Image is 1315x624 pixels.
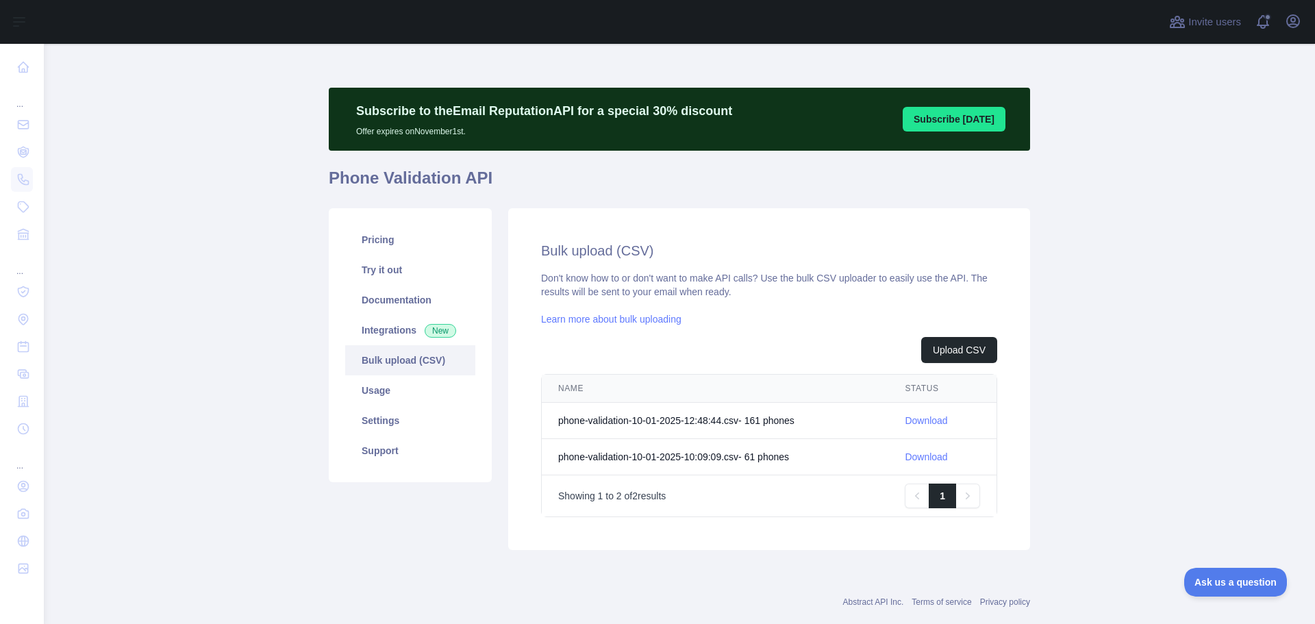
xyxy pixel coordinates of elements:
[356,121,732,137] p: Offer expires on November 1st.
[843,597,904,607] a: Abstract API Inc.
[921,337,997,363] button: Upload CSV
[345,345,475,375] a: Bulk upload (CSV)
[425,324,456,338] span: New
[598,490,603,501] span: 1
[541,241,997,260] h2: Bulk upload (CSV)
[542,439,888,475] td: phone-validation-10-01-2025-10:09:09.csv - 61 phone s
[903,107,1005,132] button: Subscribe [DATE]
[345,285,475,315] a: Documentation
[345,405,475,436] a: Settings
[345,436,475,466] a: Support
[11,444,33,471] div: ...
[1188,14,1241,30] span: Invite users
[616,490,622,501] span: 2
[558,489,666,503] p: Showing to of results
[541,314,681,325] a: Learn more about bulk uploading
[11,82,33,110] div: ...
[929,484,956,508] a: 1
[345,315,475,345] a: Integrations New
[345,225,475,255] a: Pricing
[542,375,888,403] th: NAME
[329,167,1030,200] h1: Phone Validation API
[912,597,971,607] a: Terms of service
[632,490,638,501] span: 2
[1184,568,1288,597] iframe: Toggle Customer Support
[905,451,947,462] a: Download
[980,597,1030,607] a: Privacy policy
[1166,11,1244,33] button: Invite users
[345,255,475,285] a: Try it out
[356,101,732,121] p: Subscribe to the Email Reputation API for a special 30 % discount
[345,375,475,405] a: Usage
[905,484,980,508] nav: Pagination
[888,375,997,403] th: STATUS
[542,403,888,439] td: phone-validation-10-01-2025-12:48:44.csv - 161 phone s
[541,271,997,517] div: Don't know how to or don't want to make API calls? Use the bulk CSV uploader to easily use the AP...
[905,415,947,426] a: Download
[11,249,33,277] div: ...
